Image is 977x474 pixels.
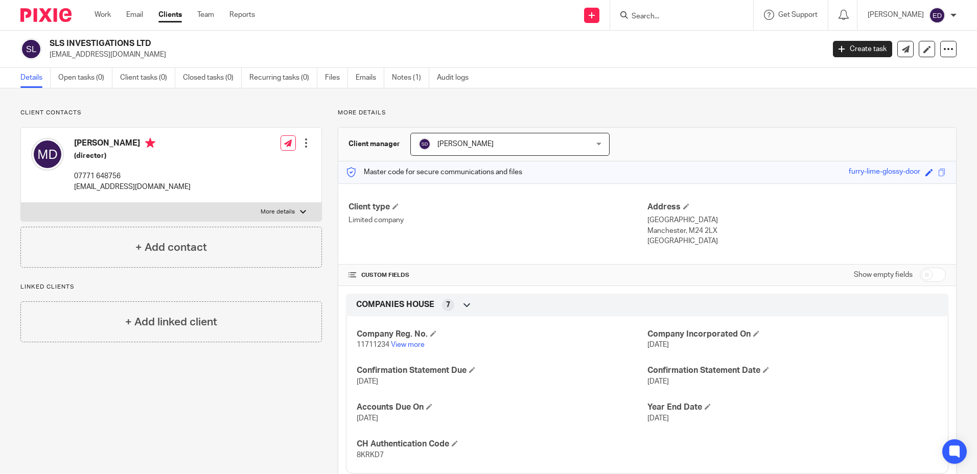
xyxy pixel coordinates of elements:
a: Email [126,10,143,20]
h4: Confirmation Statement Date [647,365,938,376]
span: [DATE] [647,378,669,385]
h4: Company Reg. No. [357,329,647,340]
p: Manchester, M24 2LX [647,226,946,236]
p: Linked clients [20,283,322,291]
a: Work [95,10,111,20]
span: COMPANIES HOUSE [356,299,434,310]
a: Audit logs [437,68,476,88]
h4: Client type [348,202,647,212]
h4: Year End Date [647,402,938,413]
p: Master code for secure communications and files [346,167,522,177]
p: [EMAIL_ADDRESS][DOMAIN_NAME] [50,50,818,60]
h5: (director) [74,151,191,161]
p: [GEOGRAPHIC_DATA] [647,215,946,225]
h3: Client manager [348,139,400,149]
img: svg%3E [929,7,945,23]
span: 8KRKD7 [357,452,384,459]
h4: + Add linked client [125,314,217,330]
img: Pixie [20,8,72,22]
p: 07771 648756 [74,171,191,181]
span: 11711234 [357,341,389,348]
p: [EMAIL_ADDRESS][DOMAIN_NAME] [74,182,191,192]
img: svg%3E [20,38,42,60]
span: 7 [446,300,450,310]
p: More details [338,109,957,117]
span: [DATE] [647,341,669,348]
div: furry-lime-glossy-door [849,167,920,178]
p: More details [261,208,295,216]
h2: SLS INVESTIGATIONS LTD [50,38,664,49]
p: [PERSON_NAME] [868,10,924,20]
a: Recurring tasks (0) [249,68,317,88]
h4: CH Authentication Code [357,439,647,449]
a: Create task [833,41,892,57]
span: [PERSON_NAME] [437,140,494,148]
a: Clients [158,10,182,20]
p: Limited company [348,215,647,225]
h4: + Add contact [135,240,207,255]
a: Reports [229,10,255,20]
a: Open tasks (0) [58,68,112,88]
label: Show empty fields [854,270,913,280]
a: Closed tasks (0) [183,68,242,88]
span: Get Support [778,11,818,18]
h4: Company Incorporated On [647,329,938,340]
a: View more [391,341,425,348]
a: Team [197,10,214,20]
h4: [PERSON_NAME] [74,138,191,151]
a: Details [20,68,51,88]
a: Emails [356,68,384,88]
img: svg%3E [418,138,431,150]
h4: Accounts Due On [357,402,647,413]
span: [DATE] [647,415,669,422]
h4: Confirmation Statement Due [357,365,647,376]
a: Files [325,68,348,88]
span: [DATE] [357,415,378,422]
h4: Address [647,202,946,212]
h4: CUSTOM FIELDS [348,271,647,279]
img: svg%3E [31,138,64,171]
span: [DATE] [357,378,378,385]
i: Primary [145,138,155,148]
input: Search [631,12,723,21]
p: [GEOGRAPHIC_DATA] [647,236,946,246]
p: Client contacts [20,109,322,117]
a: Client tasks (0) [120,68,175,88]
a: Notes (1) [392,68,429,88]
